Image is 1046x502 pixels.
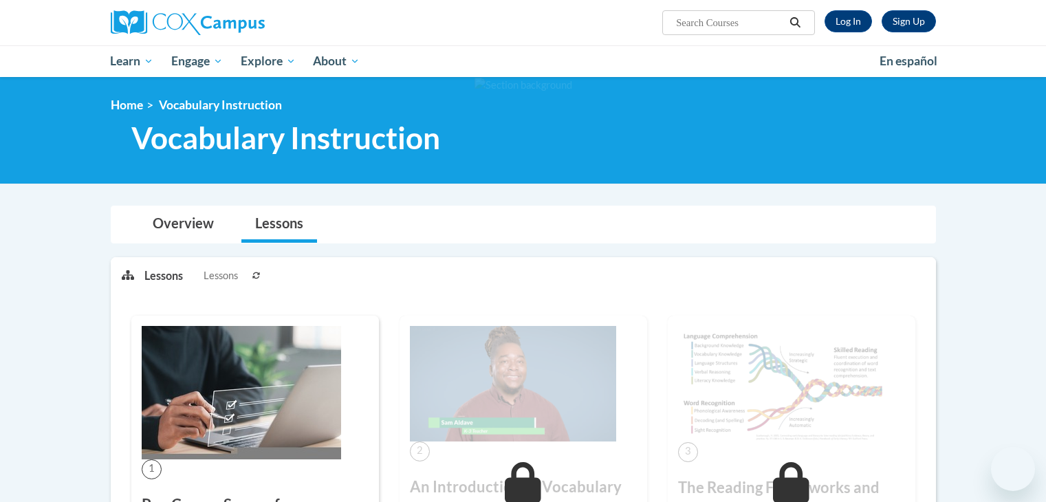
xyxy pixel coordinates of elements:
a: Explore [232,45,305,77]
span: Lessons [204,268,238,283]
a: Engage [162,45,232,77]
span: Explore [241,53,296,69]
span: Vocabulary Instruction [131,120,440,156]
span: 2 [410,441,430,461]
img: Section background [475,78,572,93]
div: Main menu [90,45,957,77]
span: About [313,53,360,69]
img: Course Image [678,326,884,442]
span: Learn [110,53,153,69]
a: Lessons [241,206,317,243]
a: Overview [139,206,228,243]
a: Register [882,10,936,32]
a: Cox Campus [111,10,372,35]
span: Vocabulary Instruction [159,98,282,112]
a: About [304,45,369,77]
p: Lessons [144,268,183,283]
a: Home [111,98,143,112]
img: Course Image [142,326,341,459]
img: Course Image [410,326,616,441]
a: Learn [102,45,163,77]
span: 1 [142,459,162,479]
button: Search [785,14,805,31]
input: Search Courses [675,14,785,31]
span: En español [880,54,937,68]
span: 3 [678,442,698,462]
img: Cox Campus [111,10,265,35]
iframe: Button to launch messaging window [991,447,1035,491]
a: En español [871,47,946,76]
span: Engage [171,53,223,69]
a: Log In [825,10,872,32]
